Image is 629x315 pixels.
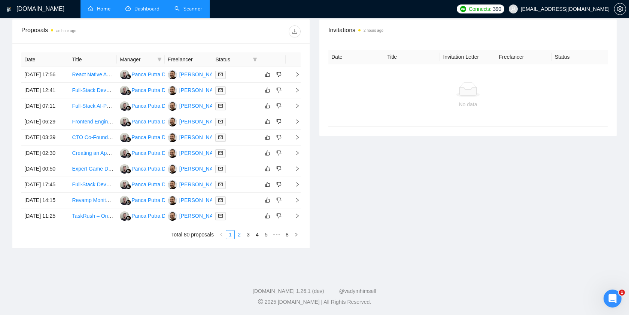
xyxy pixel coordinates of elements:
button: dislike [274,70,283,79]
button: dislike [274,164,283,173]
div: Panca Putra Dwi Estri [131,149,182,157]
img: PP [120,101,129,111]
button: like [263,117,272,126]
td: TaskRush – On-Demand Service Marketplace MVP (React Native + MERN Stack + AWS Hosting [69,208,117,224]
a: PPPanca Putra Dwi Estri [120,103,182,108]
span: like [265,166,270,172]
td: CTO Co-Founder Needed for AI Learning App Development [69,130,117,146]
span: right [289,103,300,108]
a: homeHome [88,6,110,12]
time: an hour ago [56,29,76,33]
img: gigradar-bm.png [126,153,131,158]
a: PPPanca Putra Dwi Estri [120,165,182,171]
a: Revamp Monitoring Stack for Python Programs and APIs [72,197,204,203]
li: Total 80 proposals [171,230,214,239]
img: gigradar-bm.png [126,184,131,189]
button: like [263,70,272,79]
td: [DATE] 12:41 [21,83,69,98]
span: Connects: [469,5,491,13]
th: Freelancer [496,50,552,64]
span: like [265,150,270,156]
span: like [265,181,270,187]
li: 8 [283,230,292,239]
a: PPPanca Putra Dwi Estri [120,212,182,218]
a: [DOMAIN_NAME] 1.26.1 (dev) [253,288,324,294]
img: gigradar-bm.png [126,105,131,111]
div: [PERSON_NAME] [179,196,222,204]
button: download [289,25,301,37]
span: like [265,134,270,140]
button: like [263,133,272,142]
span: right [289,213,300,218]
td: [DATE] 11:25 [21,208,69,224]
span: like [265,197,270,203]
li: 1 [226,230,235,239]
span: like [265,71,270,77]
img: gigradar-bm.png [126,200,131,205]
img: MK [168,149,177,158]
span: user [511,6,516,12]
span: mail [218,214,223,218]
th: Date [21,52,69,67]
span: dislike [276,197,282,203]
img: MK [168,117,177,126]
a: 2 [235,230,243,239]
div: Panca Putra Dwi Estri [131,196,182,204]
img: PP [120,180,129,189]
a: PPPanca Putra Dwi Estri [120,150,182,156]
span: dislike [276,150,282,156]
button: dislike [274,180,283,189]
button: dislike [274,101,283,110]
a: Full-Stack Developer (.NET + Angular) – SaaS Web Application [72,181,219,187]
a: searchScanner [174,6,202,12]
a: Creating an Application from Scratch [72,150,157,156]
th: Freelancer [165,52,213,67]
span: dislike [276,213,282,219]
span: download [289,28,300,34]
div: 2025 [DOMAIN_NAME] | All Rights Reserved. [6,298,623,306]
span: right [289,119,300,124]
li: 4 [253,230,262,239]
span: like [265,213,270,219]
img: gigradar-bm.png [126,215,131,221]
div: [PERSON_NAME] [179,180,222,189]
time: 2 hours ago [364,28,383,33]
a: MK[PERSON_NAME] [168,197,222,203]
td: Expert Game Developer Needed for Mobile AR/VR Projects [69,161,117,177]
td: Full-Stack Developer + AI Integration for Video Survey MVP (Web App) [69,83,117,98]
div: Panca Putra Dwi Estri [131,86,182,94]
a: PPPanca Putra Dwi Estri [120,87,182,93]
span: like [265,119,270,125]
li: Next 5 Pages [271,230,283,239]
td: [DATE] 14:15 [21,193,69,208]
span: right [289,182,300,187]
td: [DATE] 17:56 [21,67,69,83]
th: Date [328,50,384,64]
img: MK [168,211,177,221]
span: copyright [258,299,263,304]
th: Title [384,50,440,64]
img: MK [168,70,177,79]
div: Panca Putra Dwi Estri [131,102,182,110]
div: Proposals [21,25,161,37]
span: dislike [276,71,282,77]
td: [DATE] 17:45 [21,177,69,193]
span: ••• [271,230,283,239]
img: MK [168,101,177,111]
a: MK[PERSON_NAME] [168,87,222,93]
div: Panca Putra Dwi Estri [131,165,182,173]
span: right [289,88,300,93]
span: dislike [276,134,282,140]
button: dislike [274,133,283,142]
button: right [292,230,301,239]
img: MK [168,164,177,174]
a: MK[PERSON_NAME] [168,103,222,108]
a: TaskRush – On-Demand Service Marketplace MVP (React Native + [PERSON_NAME] + AWS Hosting [72,213,310,219]
img: MK [168,86,177,95]
button: like [263,164,272,173]
div: Panca Putra Dwi Estri [131,117,182,126]
li: 2 [235,230,244,239]
a: setting [614,6,626,12]
td: [DATE] 07:11 [21,98,69,114]
span: right [289,135,300,140]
